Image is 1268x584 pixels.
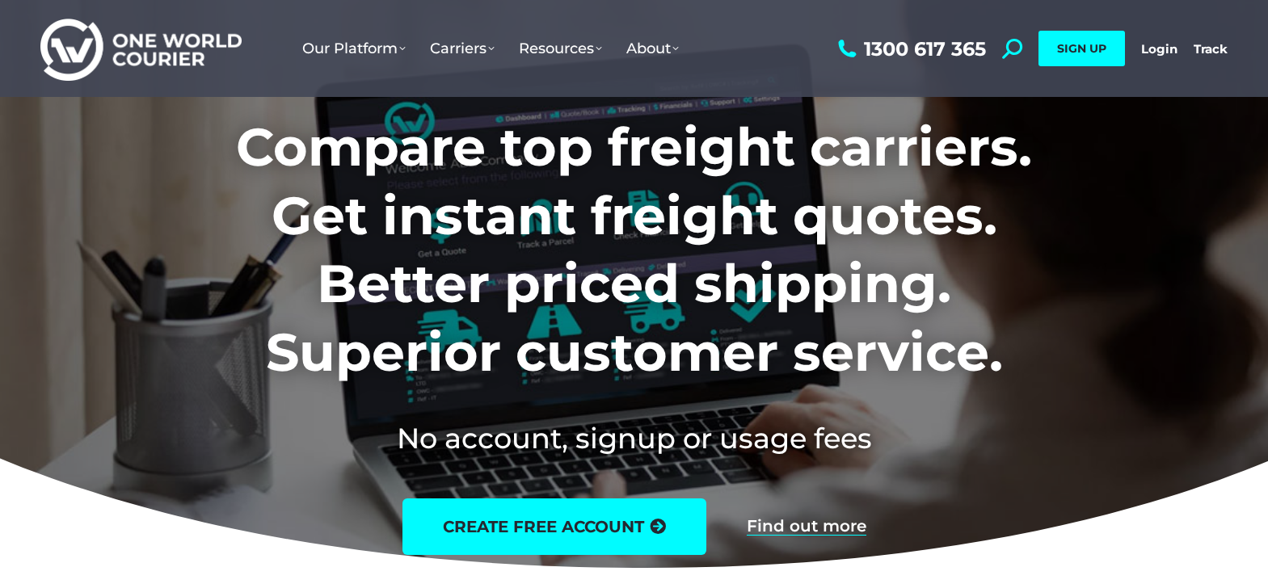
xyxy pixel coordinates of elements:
[614,23,691,74] a: About
[1194,41,1228,57] a: Track
[626,40,679,57] span: About
[519,40,602,57] span: Resources
[1057,41,1106,56] span: SIGN UP
[302,40,406,57] span: Our Platform
[129,113,1139,386] h1: Compare top freight carriers. Get instant freight quotes. Better priced shipping. Superior custom...
[1038,31,1125,66] a: SIGN UP
[418,23,507,74] a: Carriers
[430,40,495,57] span: Carriers
[129,418,1139,458] h2: No account, signup or usage fees
[1141,41,1177,57] a: Login
[747,518,866,536] a: Find out more
[507,23,614,74] a: Resources
[40,16,242,82] img: One World Courier
[834,39,986,59] a: 1300 617 365
[402,498,706,555] a: create free account
[290,23,418,74] a: Our Platform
